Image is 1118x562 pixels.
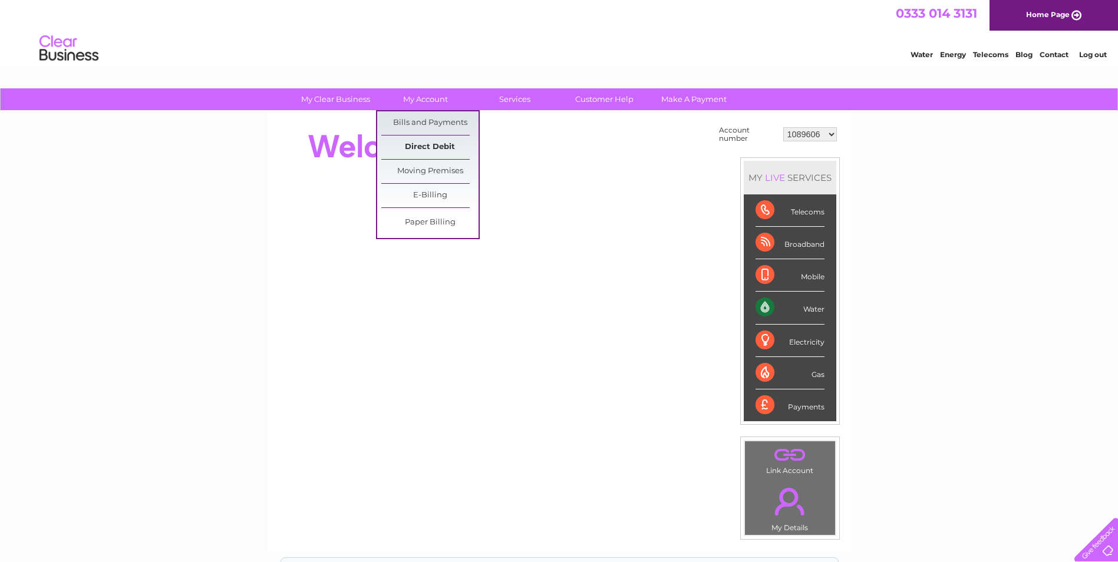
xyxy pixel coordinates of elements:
[756,292,825,324] div: Water
[973,50,1008,59] a: Telecoms
[756,357,825,389] div: Gas
[940,50,966,59] a: Energy
[756,389,825,421] div: Payments
[377,88,474,110] a: My Account
[556,88,653,110] a: Customer Help
[756,325,825,357] div: Electricity
[381,111,479,135] a: Bills and Payments
[39,31,99,67] img: logo.png
[281,6,838,57] div: Clear Business is a trading name of Verastar Limited (registered in [GEOGRAPHIC_DATA] No. 3667643...
[381,135,479,159] a: Direct Debit
[287,88,384,110] a: My Clear Business
[381,184,479,207] a: E-Billing
[763,172,787,183] div: LIVE
[896,6,977,21] a: 0333 014 3131
[716,123,780,146] td: Account number
[381,160,479,183] a: Moving Premises
[1040,50,1068,59] a: Contact
[748,444,832,465] a: .
[466,88,563,110] a: Services
[381,211,479,234] a: Paper Billing
[1079,50,1107,59] a: Log out
[645,88,743,110] a: Make A Payment
[756,259,825,292] div: Mobile
[756,194,825,227] div: Telecoms
[744,441,836,478] td: Link Account
[756,227,825,259] div: Broadband
[744,478,836,535] td: My Details
[1015,50,1033,59] a: Blog
[748,481,832,522] a: .
[744,161,836,194] div: MY SERVICES
[911,50,933,59] a: Water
